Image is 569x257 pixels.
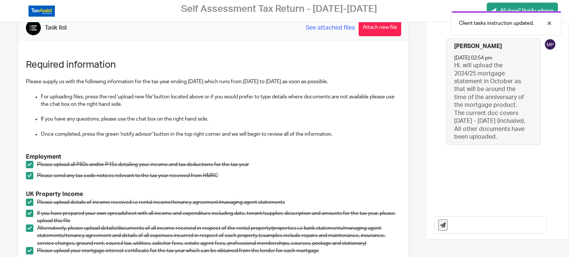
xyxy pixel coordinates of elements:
img: Logo_TaxAssistAccountants_FullColour_RGB.png [29,6,55,17]
h1: Required information [26,59,401,71]
p: Hi, will upload the 2024/25 mortgage statement in October as that will be around the time of the ... [454,62,526,141]
p: For uploading files, press the red 'upload new file' button located above or if you would prefer ... [41,93,401,108]
a: All done? Notify advisor [487,3,558,19]
strong: Employment [26,154,61,160]
p: If you have prepared your own spreadsheet with all income and expenditure including date, tenant/... [37,210,401,225]
strong: UK Property Income [26,191,83,197]
div: Task list [45,24,67,32]
p: Please upload your mortgage interest certificate for the tax year which can be obtained from the ... [37,247,401,254]
p: Please send any tax code notices relevant to the tax year received from HMRC [37,172,401,179]
img: svg%3E [544,38,556,50]
p: Alternatively, please upload details/documents of all income received in respect of the rental pr... [37,224,401,247]
p: Please upload all P60s and/or P45s detailing your income and tax deductions for the tax year [37,161,401,168]
p: [DATE] 02:54 pm [454,54,492,62]
p: Please upload details of income received i.e rental income/tenancy agreement/managing agent state... [37,199,401,206]
h2: Self Assessment Tax Return - [DATE]-[DATE] [181,3,377,15]
p: Please supply us with the following information for the tax year ending [DATE] which runs from [D... [26,78,401,85]
p: If you have any questions, please use the chat box on the right hand side. [41,115,401,123]
h4: [PERSON_NAME] [454,43,502,50]
p: Client tasks instruction updated. [459,20,534,27]
p: Once completed, press the green 'notify advisor' button in the top right corner and we will begin... [41,131,401,138]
